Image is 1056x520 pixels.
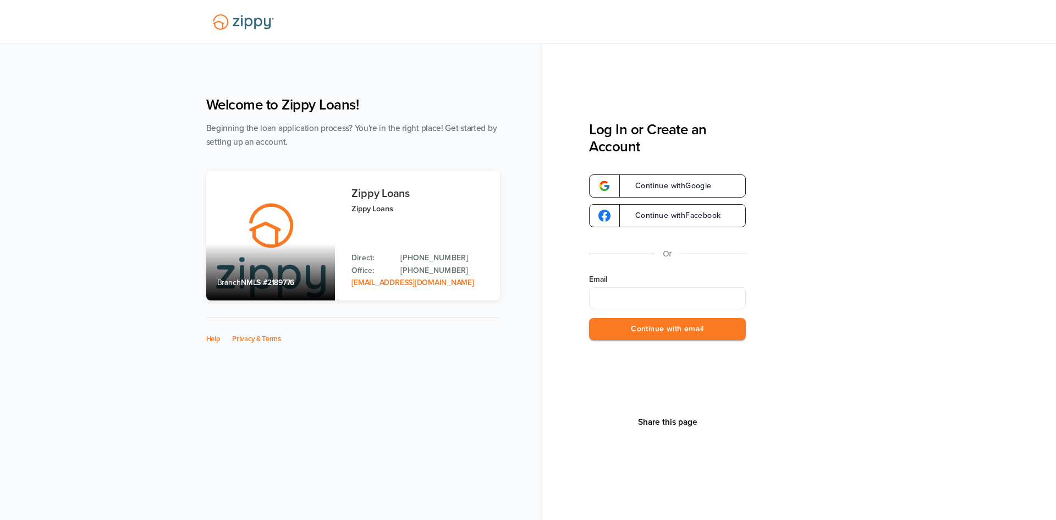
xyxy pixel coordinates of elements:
button: Continue with email [589,318,746,341]
a: google-logoContinue withGoogle [589,174,746,198]
p: Direct: [351,252,389,264]
a: Direct Phone: 512-975-2947 [400,252,488,264]
a: Office Phone: 512-975-2947 [400,265,488,277]
p: Or [663,247,672,261]
img: google-logo [598,210,610,222]
span: Branch [217,278,241,287]
button: Share This Page [635,417,701,428]
label: Email [589,274,746,285]
span: Beginning the loan application process? You're in the right place! Get started by setting up an a... [206,123,497,147]
a: google-logoContinue withFacebook [589,204,746,227]
h3: Zippy Loans [351,188,488,200]
a: Privacy & Terms [232,335,281,343]
a: Email Address: zippyguide@zippymh.com [351,278,474,287]
img: Lender Logo [206,9,280,35]
h3: Log In or Create an Account [589,121,746,155]
a: Help [206,335,221,343]
p: Zippy Loans [351,202,488,215]
h1: Welcome to Zippy Loans! [206,96,500,113]
span: Continue with Google [624,182,712,190]
span: Continue with Facebook [624,212,721,220]
input: Email Address [589,287,746,309]
p: Office: [351,265,389,277]
span: NMLS #2189776 [241,278,294,287]
img: google-logo [598,180,610,192]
